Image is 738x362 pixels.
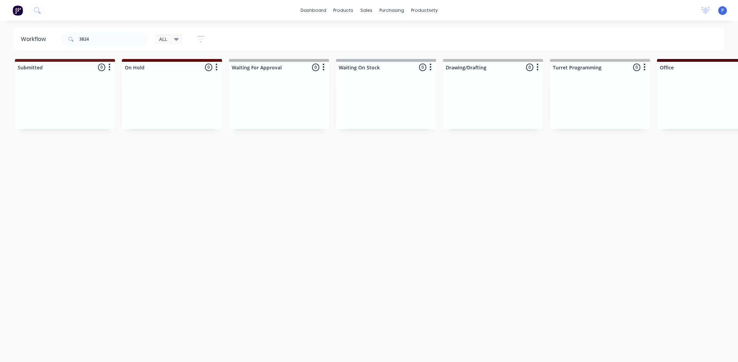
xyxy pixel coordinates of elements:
[330,5,357,16] div: products
[376,5,408,16] div: purchasing
[21,35,49,43] div: Workflow
[357,5,376,16] div: sales
[721,7,724,14] span: P
[408,5,441,16] div: productivity
[159,35,167,43] span: ALL
[79,32,148,46] input: Search for orders...
[13,5,23,16] img: Factory
[297,5,330,16] a: dashboard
